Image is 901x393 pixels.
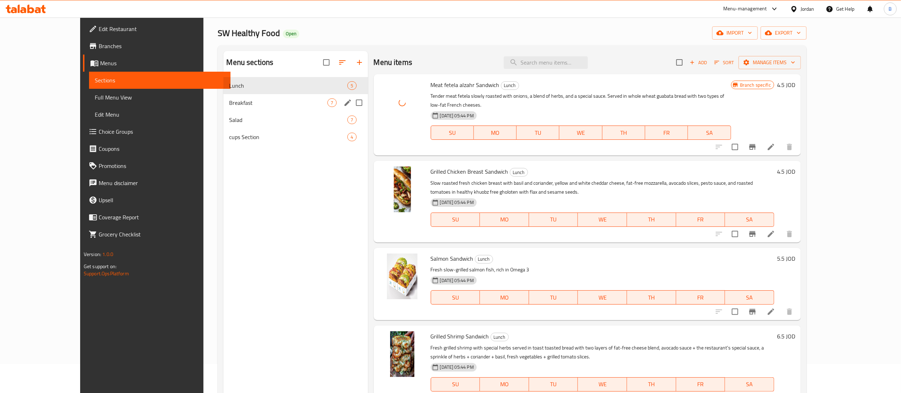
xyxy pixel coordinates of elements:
button: SA [725,290,774,305]
h6: 4.5 JOD [777,167,795,177]
span: Select to update [727,226,742,241]
button: WE [578,213,627,227]
span: Grocery Checklist [99,230,225,239]
div: Lunch [229,81,347,90]
p: Fresh slow-grilled salmon fish, rich in Omega 3 [431,265,774,274]
span: Select to update [727,304,742,319]
div: Jordan [801,5,814,13]
div: items [347,116,356,124]
button: SU [431,213,480,227]
span: SA [728,214,771,225]
button: SA [688,126,731,140]
span: 7 [348,117,356,123]
span: MO [483,214,526,225]
button: Branch-specific-item [744,303,761,320]
a: Choice Groups [83,123,231,140]
div: Menu-management [723,5,767,13]
span: Lunch [501,81,519,90]
span: TU [532,379,575,389]
span: Coverage Report [99,213,225,221]
a: Edit Menu [89,106,231,123]
button: FR [676,213,725,227]
span: WE [581,214,624,225]
button: TU [529,213,578,227]
div: cups Section4 [223,128,368,146]
span: WE [562,128,599,138]
button: TH [627,213,676,227]
div: items [347,81,356,90]
button: TH [627,377,676,392]
button: WE [559,126,602,140]
span: B [889,5,892,13]
a: Promotions [83,157,231,174]
a: Edit menu item [767,230,775,238]
button: SU [431,377,480,392]
span: import [718,29,752,37]
span: export [766,29,801,37]
span: [DATE] 05:44 PM [437,364,477,371]
a: Edit menu item [767,143,775,151]
nav: Menu sections [223,74,368,148]
span: Lunch [510,168,528,177]
h6: 4.5 JOD [777,80,795,90]
div: items [347,133,356,141]
span: cups Section [229,133,347,141]
span: SA [728,379,771,389]
input: search [504,56,588,69]
span: WE [581,379,624,389]
span: SW Healthy Food [218,25,280,41]
span: Menu disclaimer [99,179,225,187]
span: Add [689,58,708,67]
button: import [712,26,758,40]
a: Branches [83,37,231,55]
span: Select all sections [319,55,334,70]
div: Lunch5 [223,77,368,94]
span: TH [605,128,642,138]
span: Get support on: [84,262,116,271]
a: Sections [89,72,231,89]
span: [DATE] 05:44 PM [437,199,477,206]
span: TH [630,379,673,389]
span: Breakfast [229,98,327,107]
span: SU [434,379,477,389]
button: MO [480,290,529,305]
a: Edit menu item [767,307,775,316]
span: Coupons [99,144,225,153]
span: Salad [229,116,347,124]
button: FR [645,126,688,140]
a: Support.OpsPlatform [84,269,129,278]
span: Manage items [744,58,795,67]
button: SU [431,126,474,140]
p: Tender meat fetela slowly roasted with onions, a blend of herbs, and a special sauce. Served in w... [431,92,731,109]
span: Menus [100,59,225,67]
img: Grilled Shrimp Sandwich [379,331,425,377]
span: Sort sections [334,54,351,71]
span: TU [519,128,556,138]
span: TH [630,292,673,303]
button: MO [480,377,529,392]
button: SU [431,290,480,305]
button: TU [529,290,578,305]
div: Breakfast7edit [223,94,368,111]
span: SA [691,128,728,138]
button: FR [676,377,725,392]
span: Grilled Chicken Breast Sandwich [431,166,508,177]
span: TU [532,214,575,225]
a: Edit Restaurant [83,20,231,37]
span: [DATE] 05:44 PM [437,112,477,119]
button: export [761,26,807,40]
button: Add section [351,54,368,71]
a: Grocery Checklist [83,226,231,243]
a: Coverage Report [83,209,231,226]
span: FR [648,128,685,138]
button: SA [725,377,774,392]
button: Add [687,57,710,68]
button: TH [627,290,676,305]
div: Open [283,30,299,38]
span: Sections [95,76,225,85]
h6: 6.5 JOD [777,331,795,341]
span: Salmon Sandwich [431,253,473,264]
span: Grilled Shrimp Sandwich [431,331,489,342]
h2: Menu sections [226,57,273,68]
